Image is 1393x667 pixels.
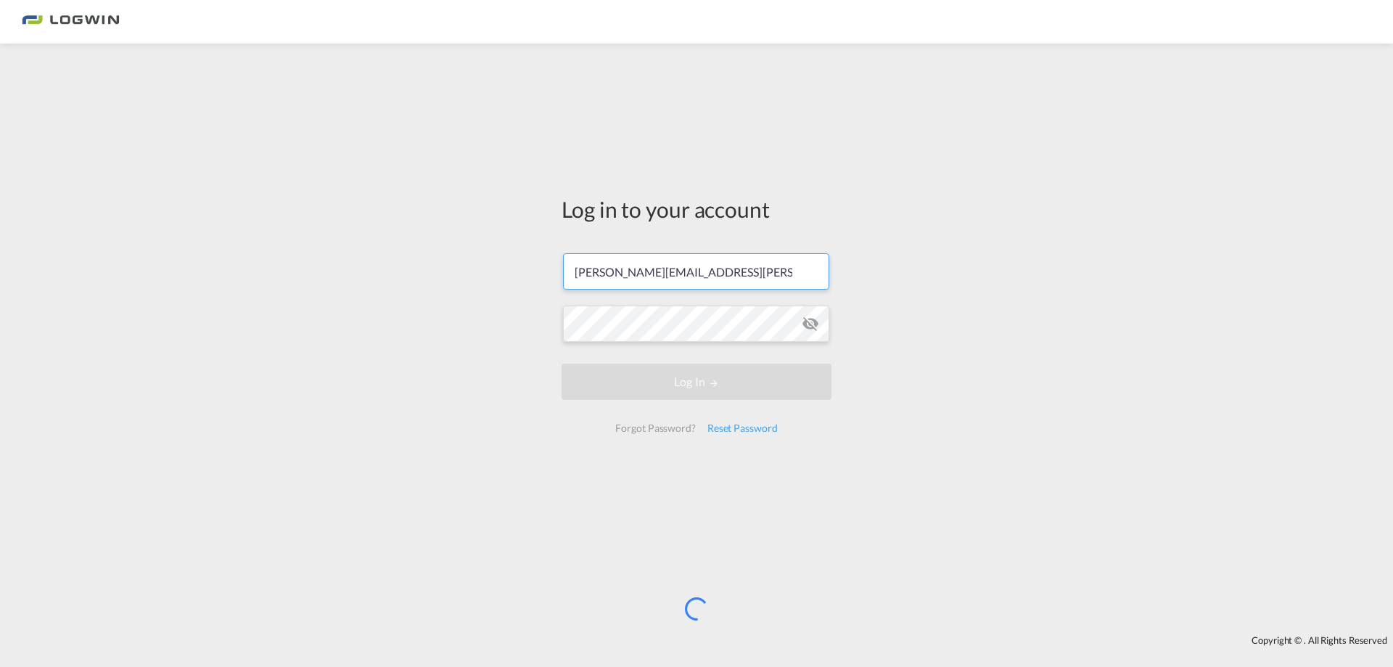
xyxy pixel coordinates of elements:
[562,364,831,400] button: LOGIN
[609,415,701,441] div: Forgot Password?
[563,253,829,290] input: Enter email/phone number
[22,6,120,38] img: bc73a0e0d8c111efacd525e4c8ad7d32.png
[702,415,784,441] div: Reset Password
[802,315,819,332] md-icon: icon-eye-off
[562,194,831,224] div: Log in to your account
